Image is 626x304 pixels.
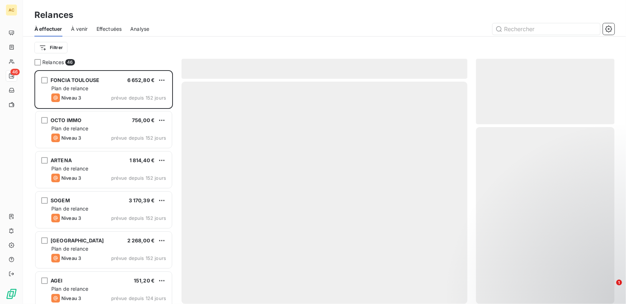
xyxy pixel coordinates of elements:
span: FONCIA TOULOUSE [51,77,99,83]
span: Niveau 3 [61,95,81,101]
span: Plan de relance [51,286,88,292]
span: ARTENA [51,157,72,163]
span: À effectuer [34,25,62,33]
span: Effectuées [97,25,122,33]
span: Plan de relance [51,125,88,131]
span: 151,20 € [134,278,155,284]
span: prévue depuis 152 jours [111,135,166,141]
span: OCTO IMMO [51,117,81,123]
span: Relances [42,59,64,66]
span: Niveau 3 [61,255,81,261]
span: Niveau 3 [61,135,81,141]
span: Niveau 3 [61,175,81,181]
a: 46 [6,70,17,82]
span: prévue depuis 152 jours [111,95,166,101]
span: prévue depuis 124 jours [111,295,166,301]
span: prévue depuis 152 jours [111,175,166,181]
h3: Relances [34,9,73,21]
iframe: Intercom notifications message [483,235,626,285]
span: [GEOGRAPHIC_DATA] [51,237,104,243]
div: AC [6,4,17,16]
span: 1 [616,280,622,285]
span: prévue depuis 152 jours [111,255,166,261]
span: 3 170,39 € [129,197,155,203]
img: Logo LeanPay [6,288,17,300]
span: 46 [65,59,75,66]
span: prévue depuis 152 jours [111,215,166,221]
span: 46 [10,69,20,75]
span: 6 652,80 € [127,77,155,83]
span: SOGEM [51,197,70,203]
button: Filtrer [34,42,67,53]
span: Analyse [130,25,149,33]
span: AGEI [51,278,63,284]
span: 2 268,00 € [127,237,155,243]
span: Niveau 3 [61,295,81,301]
input: Rechercher [493,23,600,35]
span: À venir [71,25,88,33]
span: Plan de relance [51,246,88,252]
span: 1 814,40 € [130,157,155,163]
span: Niveau 3 [61,215,81,221]
iframe: Intercom live chat [602,280,619,297]
span: 756,00 € [132,117,155,123]
div: grid [34,70,173,304]
span: Plan de relance [51,85,88,91]
span: Plan de relance [51,206,88,212]
span: Plan de relance [51,165,88,172]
